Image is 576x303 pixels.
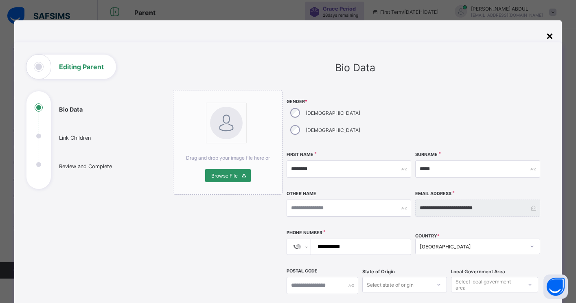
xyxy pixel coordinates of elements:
span: Gender [287,99,412,104]
span: State of Origin [362,269,395,274]
label: Surname [415,152,438,157]
label: [DEMOGRAPHIC_DATA] [306,127,360,133]
span: Drag and drop your image file here or [186,155,270,161]
h1: Editing Parent [59,64,104,70]
label: Postal Code [287,268,318,274]
span: COUNTRY [415,233,440,239]
span: Local Government Area [451,269,505,274]
span: Browse File [211,173,238,179]
label: First Name [287,152,313,157]
button: Open asap [543,274,568,299]
span: Bio Data [335,61,375,74]
div: bannerImageDrag and drop your image file here orBrowse File [173,90,282,195]
img: bannerImage [210,107,243,139]
div: Select local government area [456,277,521,292]
label: Email Address [415,191,451,196]
div: [GEOGRAPHIC_DATA] [420,244,525,250]
div: × [546,29,554,42]
label: Phone Number [287,230,322,235]
div: Select state of origin [367,277,414,292]
label: Other Name [287,191,316,196]
label: [DEMOGRAPHIC_DATA] [306,110,360,116]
